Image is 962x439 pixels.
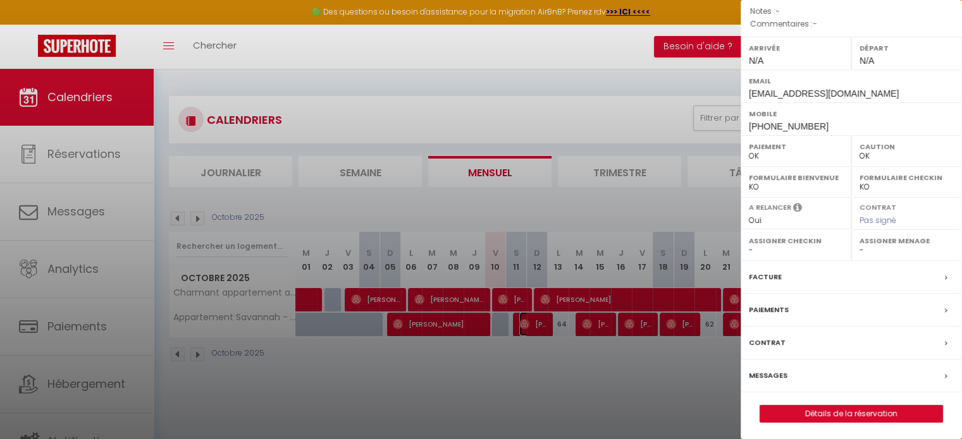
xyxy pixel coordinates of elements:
[760,405,943,423] button: Détails de la réservation
[749,107,954,120] label: Mobile
[860,56,874,66] span: N/A
[860,234,954,247] label: Assigner Menage
[749,303,789,316] label: Paiements
[813,18,817,29] span: -
[860,215,896,226] span: Pas signé
[749,75,954,87] label: Email
[749,202,791,213] label: A relancer
[749,369,787,382] label: Messages
[775,6,780,16] span: -
[860,171,954,184] label: Formulaire Checkin
[860,140,954,153] label: Caution
[793,202,802,216] i: Sélectionner OUI si vous souhaiter envoyer les séquences de messages post-checkout
[750,5,953,18] p: Notes :
[749,234,843,247] label: Assigner Checkin
[749,171,843,184] label: Formulaire Bienvenue
[749,121,829,131] span: [PHONE_NUMBER]
[860,42,954,54] label: Départ
[749,336,786,349] label: Contrat
[860,202,896,210] label: Contrat
[749,270,782,284] label: Facture
[749,56,763,66] span: N/A
[749,42,843,54] label: Arrivée
[760,406,942,422] a: Détails de la réservation
[750,18,953,30] p: Commentaires :
[749,140,843,153] label: Paiement
[749,88,899,99] span: [EMAIL_ADDRESS][DOMAIN_NAME]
